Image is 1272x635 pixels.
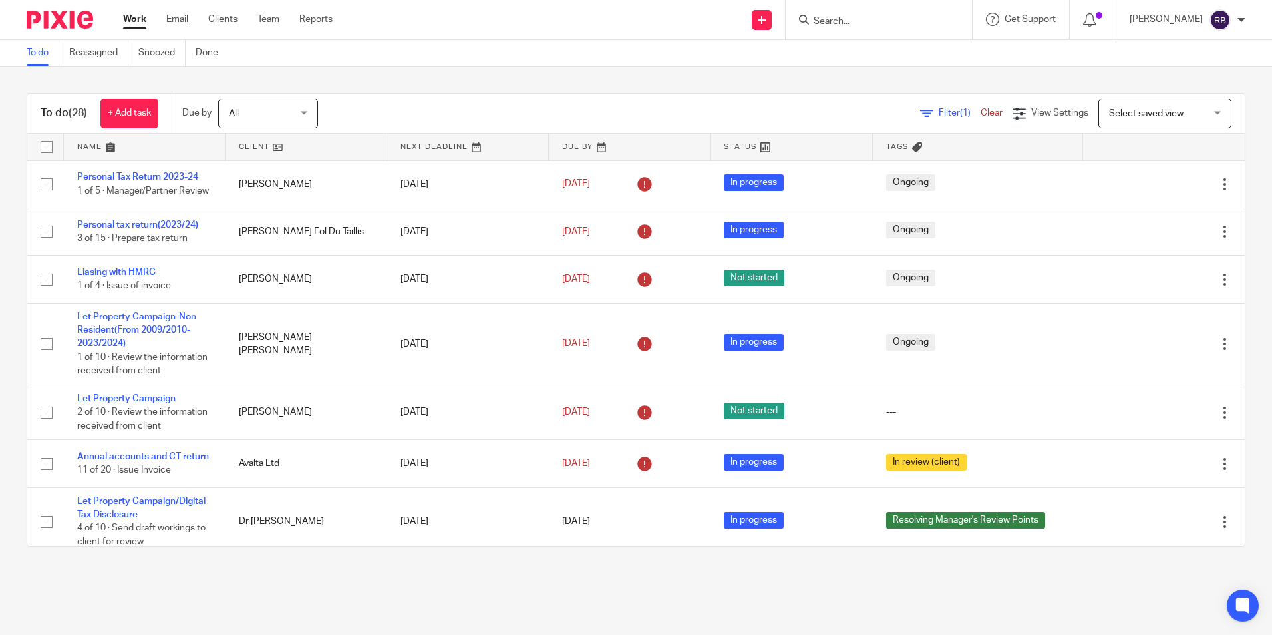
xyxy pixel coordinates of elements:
[27,40,59,66] a: To do
[100,99,158,128] a: + Add task
[387,256,549,303] td: [DATE]
[960,108,971,118] span: (1)
[1109,109,1184,118] span: Select saved view
[562,517,590,527] span: [DATE]
[1031,108,1088,118] span: View Settings
[77,452,209,461] a: Annual accounts and CT return
[562,274,590,284] span: [DATE]
[77,524,206,547] span: 4 of 10 · Send draft workings to client for review
[69,108,87,118] span: (28)
[387,487,549,556] td: [DATE]
[939,108,981,118] span: Filter
[69,40,128,66] a: Reassigned
[196,40,228,66] a: Done
[724,454,784,471] span: In progress
[562,339,590,349] span: [DATE]
[77,394,176,403] a: Let Property Campaign
[226,487,387,556] td: Dr [PERSON_NAME]
[562,459,590,468] span: [DATE]
[812,16,932,28] input: Search
[886,454,967,471] span: In review (client)
[208,13,238,26] a: Clients
[77,186,209,196] span: 1 of 5 · Manager/Partner Review
[886,174,935,191] span: Ongoing
[77,282,171,291] span: 1 of 4 · Issue of invoice
[166,13,188,26] a: Email
[27,11,93,29] img: Pixie
[562,407,590,417] span: [DATE]
[77,312,196,349] a: Let Property Campaign-Non Resident(From 2009/2010-2023/2024)
[41,106,87,120] h1: To do
[724,222,784,238] span: In progress
[299,13,333,26] a: Reports
[226,385,387,439] td: [PERSON_NAME]
[886,512,1045,529] span: Resolving Manager's Review Points
[77,353,208,376] span: 1 of 10 · Review the information received from client
[562,180,590,189] span: [DATE]
[387,440,549,487] td: [DATE]
[724,334,784,351] span: In progress
[886,405,1070,419] div: ---
[724,512,784,529] span: In progress
[1130,13,1203,26] p: [PERSON_NAME]
[77,466,171,475] span: 11 of 20 · Issue Invoice
[1209,9,1231,31] img: svg%3E
[387,385,549,439] td: [DATE]
[226,208,387,255] td: [PERSON_NAME] Fol Du Taillis
[77,172,198,182] a: Personal Tax Return 2023-24
[182,106,212,120] p: Due by
[77,497,206,519] a: Let Property Campaign/Digital Tax Disclosure
[257,13,279,26] a: Team
[387,303,549,385] td: [DATE]
[77,234,188,243] span: 3 of 15 · Prepare tax return
[226,160,387,208] td: [PERSON_NAME]
[77,220,198,230] a: Personal tax return(2023/24)
[77,407,208,431] span: 2 of 10 · Review the information received from client
[886,143,909,150] span: Tags
[886,270,935,286] span: Ongoing
[1005,15,1056,24] span: Get Support
[886,222,935,238] span: Ongoing
[387,208,549,255] td: [DATE]
[138,40,186,66] a: Snoozed
[886,334,935,351] span: Ongoing
[724,403,784,419] span: Not started
[226,256,387,303] td: [PERSON_NAME]
[981,108,1003,118] a: Clear
[77,268,156,277] a: Liasing with HMRC
[123,13,146,26] a: Work
[226,303,387,385] td: [PERSON_NAME] [PERSON_NAME]
[562,227,590,236] span: [DATE]
[229,109,239,118] span: All
[387,160,549,208] td: [DATE]
[226,440,387,487] td: Avalta Ltd
[724,270,784,286] span: Not started
[724,174,784,191] span: In progress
